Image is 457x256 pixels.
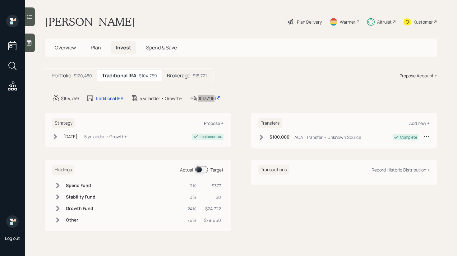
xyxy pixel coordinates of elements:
[204,120,224,126] div: Propose +
[61,95,79,102] div: $104,759
[270,135,289,140] h6: $100,000
[84,133,127,140] div: 5 yr ladder • Growth+
[294,134,361,140] div: ACAT Transfer • Unknown Source
[102,73,136,79] h5: Traditional IRA
[187,194,196,200] div: 0%
[116,44,131,51] span: Invest
[340,19,355,25] div: Warmer
[66,194,95,200] h6: Stability Fund
[66,206,95,211] h6: Growth Fund
[187,217,196,223] div: 76%
[204,205,221,212] div: $24,722
[52,118,75,128] h6: Strategy
[193,72,207,79] div: $15,721
[180,167,193,173] div: Actual
[146,44,177,51] span: Spend & Save
[6,215,19,228] img: retirable_logo.png
[45,15,135,29] h1: [PERSON_NAME]
[187,205,196,212] div: 24%
[55,44,76,51] span: Overview
[140,95,182,102] div: 5 yr ladder • Growth+
[200,134,222,139] div: Implemented
[139,72,157,79] div: $104,759
[409,120,430,126] div: Add new +
[66,217,95,223] h6: Other
[74,72,92,79] div: $120,480
[377,19,392,25] div: Altruist
[413,19,433,25] div: Kustomer
[91,44,101,51] span: Plan
[258,118,282,128] h6: Transfers
[187,182,196,189] div: 0%
[258,165,289,175] h6: Transactions
[204,194,221,200] div: $0
[372,167,430,173] div: Record Historic Distribution +
[52,165,74,175] h6: Holdings
[399,72,437,79] div: Propose Account +
[297,19,322,25] div: Plan Delivery
[204,217,221,223] div: $79,660
[400,135,417,140] div: Complete
[198,95,220,102] div: 10137115
[210,167,224,173] div: Target
[52,73,71,79] h5: Portfolio
[167,73,190,79] h5: Brokerage
[95,95,123,102] div: Traditional IRA
[66,183,95,188] h6: Spend Fund
[63,133,77,140] div: [DATE]
[5,235,20,241] div: Log out
[204,182,221,189] div: $377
